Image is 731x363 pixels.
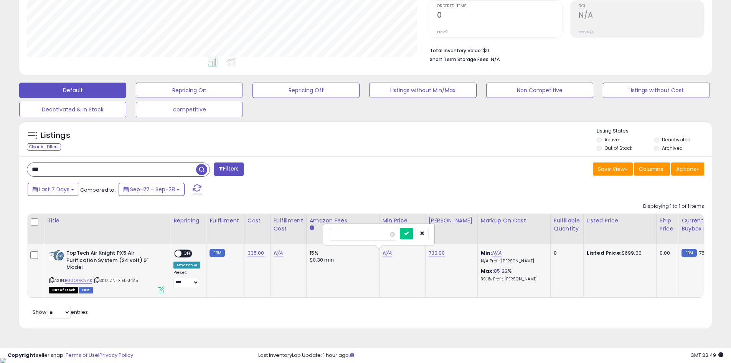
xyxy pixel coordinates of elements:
[252,83,360,98] button: Repricing Off
[47,217,167,225] div: Title
[481,268,545,282] div: %
[639,165,663,173] span: Columns
[690,351,723,359] span: 2025-10-7 22:49 GMT
[214,162,244,176] button: Filters
[93,277,138,283] span: | SKU: ZN-X1EL-J4A5
[27,143,61,151] div: Clear All Filters
[481,267,494,275] b: Max:
[579,4,704,8] span: ROI
[173,270,200,287] div: Preset:
[429,217,474,225] div: [PERSON_NAME]
[587,250,650,257] div: $699.00
[173,217,203,225] div: Repricing
[481,217,547,225] div: Markup on Cost
[486,83,593,98] button: Non Competitive
[99,351,133,359] a: Privacy Policy
[554,250,578,257] div: 0
[19,102,126,117] button: Deactivated & In Stock
[430,47,482,54] b: Total Inventory Value:
[587,217,653,225] div: Listed Price
[8,351,36,359] strong: Copyright
[643,203,704,210] div: Displaying 1 to 1 of 1 items
[477,214,550,244] th: The percentage added to the cost of goods (COGS) that forms the calculator for Min & Max prices.
[481,259,545,264] p: N/A Profit [PERSON_NAME]
[80,186,116,194] span: Compared to:
[79,287,93,293] span: FBM
[49,287,78,293] span: All listings that are currently out of stock and unavailable for purchase on Amazon
[41,130,70,141] h5: Listings
[173,262,200,269] div: Amazon AI
[604,145,632,151] label: Out of Stock
[383,249,392,257] a: N/A
[492,249,501,257] a: N/A
[49,250,64,261] img: 416CHhPdMuL._SL40_.jpg
[248,249,264,257] a: 335.00
[430,56,490,63] b: Short Term Storage Fees:
[274,217,303,233] div: Fulfillment Cost
[66,351,98,359] a: Terms of Use
[310,257,373,264] div: $0.30 min
[136,83,243,98] button: Repricing On
[681,249,696,257] small: FBM
[65,277,92,284] a: B00OTVO7AK
[210,249,224,257] small: FBM
[182,250,194,257] span: OFF
[603,83,710,98] button: Listings without Cost
[662,136,691,143] label: Deactivated
[274,249,283,257] a: N/A
[662,145,683,151] label: Archived
[310,225,314,232] small: Amazon Fees.
[494,267,508,275] a: 85.22
[248,217,267,225] div: Cost
[310,217,376,225] div: Amazon Fees
[437,30,448,34] small: Prev: 0
[49,250,164,292] div: ASIN:
[699,249,708,257] span: 750
[660,217,675,233] div: Ship Price
[554,217,580,233] div: Fulfillable Quantity
[579,30,594,34] small: Prev: N/A
[33,308,88,316] span: Show: entries
[369,83,476,98] button: Listings without Min/Max
[258,352,723,359] div: Last InventoryLab Update: 1 hour ago.
[579,11,704,21] h2: N/A
[437,11,562,21] h2: 0
[119,183,185,196] button: Sep-22 - Sep-28
[130,186,175,193] span: Sep-22 - Sep-28
[671,162,704,176] button: Actions
[604,136,619,143] label: Active
[597,128,712,135] p: Listing States:
[8,352,133,359] div: seller snap | |
[310,250,373,257] div: 15%
[587,249,622,257] b: Listed Price:
[28,183,79,196] button: Last 7 Days
[681,217,721,233] div: Current Buybox Price
[19,83,126,98] button: Default
[383,217,422,225] div: Min Price
[491,56,500,63] span: N/A
[429,249,445,257] a: 730.00
[634,162,670,176] button: Columns
[481,277,545,282] p: 39.11% Profit [PERSON_NAME]
[437,4,562,8] span: Ordered Items
[66,250,160,273] b: TopTech Air Knight PX5 Air Purification System (24 volt) 9" Model
[430,45,698,55] li: $0
[660,250,672,257] div: 0.00
[481,249,492,257] b: Min:
[136,102,243,117] button: competitive
[210,217,241,225] div: Fulfillment
[593,162,633,176] button: Save View
[39,186,69,193] span: Last 7 Days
